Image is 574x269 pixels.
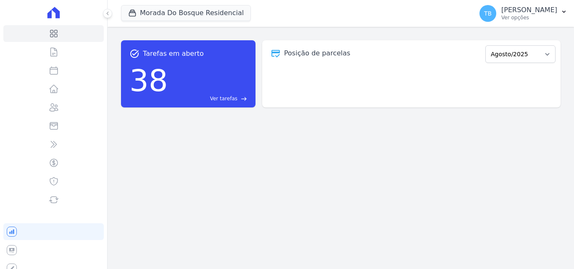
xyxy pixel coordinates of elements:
[284,48,350,58] div: Posição de parcelas
[171,95,247,102] a: Ver tarefas east
[484,10,492,16] span: TB
[501,6,557,14] p: [PERSON_NAME]
[501,14,557,21] p: Ver opções
[241,96,247,102] span: east
[473,2,574,25] button: TB [PERSON_NAME] Ver opções
[129,49,140,59] span: task_alt
[121,5,251,21] button: Morada Do Bosque Residencial
[210,95,237,102] span: Ver tarefas
[143,49,204,59] span: Tarefas em aberto
[129,59,168,102] div: 38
